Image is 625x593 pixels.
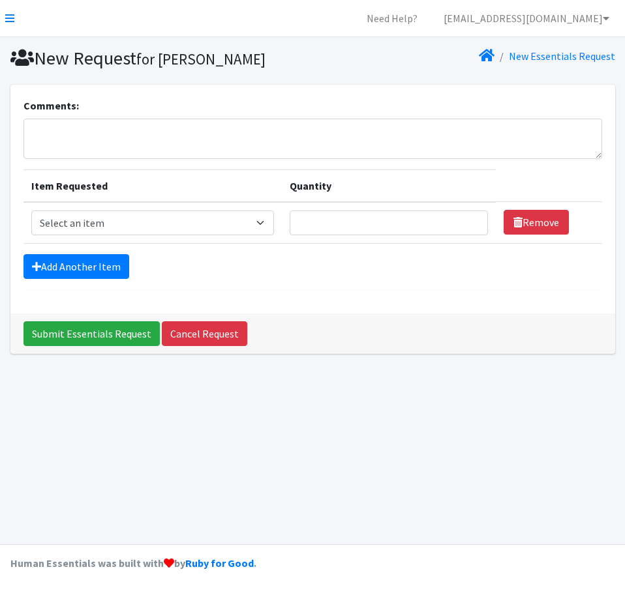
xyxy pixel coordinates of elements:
a: [EMAIL_ADDRESS][DOMAIN_NAME] [433,5,620,31]
h1: New Request [10,47,308,70]
a: Ruby for Good [185,557,254,570]
input: Submit Essentials Request [23,321,160,346]
th: Quantity [282,169,496,202]
a: Need Help? [356,5,428,31]
a: Cancel Request [162,321,247,346]
label: Comments: [23,98,79,113]
strong: Human Essentials was built with by . [10,557,256,570]
a: Add Another Item [23,254,129,279]
th: Item Requested [23,169,282,202]
small: for [PERSON_NAME] [136,50,266,68]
